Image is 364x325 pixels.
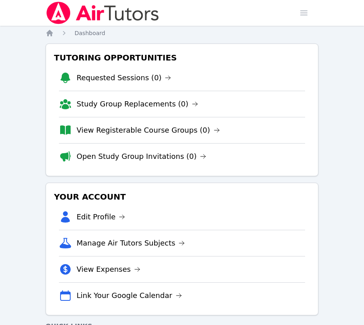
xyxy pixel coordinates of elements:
[52,190,312,204] h3: Your Account
[77,211,126,223] a: Edit Profile
[75,29,105,37] a: Dashboard
[46,29,319,37] nav: Breadcrumb
[77,151,207,162] a: Open Study Group Invitations (0)
[46,2,160,24] img: Air Tutors
[52,50,312,65] h3: Tutoring Opportunities
[77,98,198,110] a: Study Group Replacements (0)
[77,72,172,83] a: Requested Sessions (0)
[75,30,105,36] span: Dashboard
[77,290,182,301] a: Link Your Google Calendar
[77,237,185,249] a: Manage Air Tutors Subjects
[77,125,220,136] a: View Registerable Course Groups (0)
[77,264,140,275] a: View Expenses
